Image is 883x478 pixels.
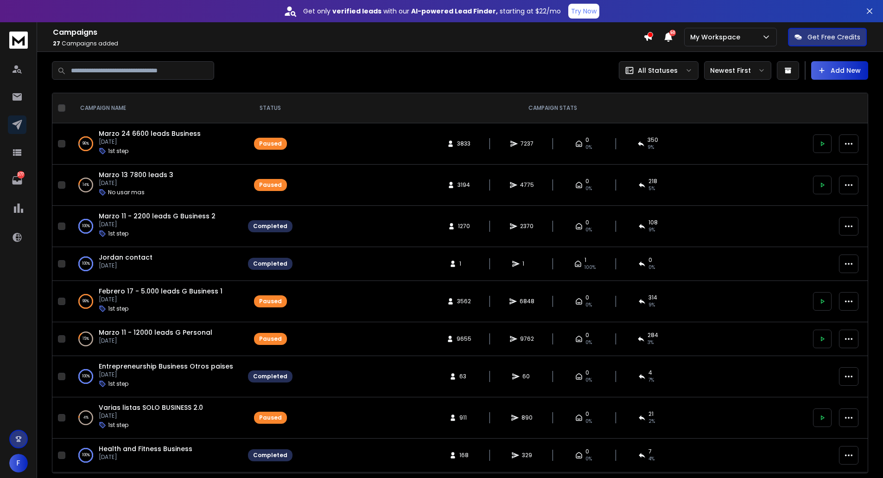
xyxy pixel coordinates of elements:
[648,144,654,151] span: 9 %
[99,170,173,179] a: Marzo 13 7800 leads 3
[99,453,192,461] p: [DATE]
[303,6,561,16] p: Get only with our starting at $22/mo
[99,444,192,453] span: Health and Fitness Business
[648,455,654,463] span: 4 %
[459,260,469,268] span: 1
[648,256,652,264] span: 0
[648,418,655,425] span: 2 %
[648,339,654,346] span: 3 %
[521,140,534,147] span: 7237
[522,260,532,268] span: 1
[108,147,128,155] p: 1st step
[648,219,658,226] span: 108
[99,296,222,303] p: [DATE]
[459,452,469,459] span: 168
[585,226,592,234] span: 0%
[99,337,212,344] p: [DATE]
[520,335,534,343] span: 9762
[669,30,676,36] span: 50
[259,414,282,421] div: Paused
[522,373,532,380] span: 60
[9,32,28,49] img: logo
[99,412,203,420] p: [DATE]
[520,223,534,230] span: 2370
[520,181,534,189] span: 4775
[82,372,90,381] p: 100 %
[259,298,282,305] div: Paused
[457,298,471,305] span: 3562
[69,281,242,322] td: 99%Febrero 17 - 5.000 leads G Business 1[DATE]1st step
[99,362,233,371] a: Entrepreneurship Business Otros paises
[648,226,655,234] span: 9 %
[585,331,589,339] span: 0
[638,66,678,75] p: All Statuses
[585,219,589,226] span: 0
[585,448,589,455] span: 0
[82,259,90,268] p: 100 %
[259,140,282,147] div: Paused
[648,410,654,418] span: 21
[585,144,592,151] span: 0%
[9,454,28,472] button: F
[457,181,470,189] span: 3194
[69,93,242,123] th: CAMPAIGN NAME
[457,140,470,147] span: 3833
[69,439,242,472] td: 100%Health and Fitness Business[DATE]
[648,331,658,339] span: 284
[83,334,89,344] p: 15 %
[411,6,498,16] strong: AI-powered Lead Finder,
[242,93,298,123] th: STATUS
[53,27,643,38] h1: Campaigns
[788,28,867,46] button: Get Free Credits
[99,129,201,138] span: Marzo 24 6600 leads Business
[99,328,212,337] a: Marzo 11 - 12000 leads G Personal
[584,264,596,271] span: 100 %
[584,256,586,264] span: 1
[332,6,381,16] strong: verified leads
[585,418,592,425] span: 0%
[458,223,470,230] span: 1270
[83,297,89,306] p: 99 %
[99,211,216,221] a: Marzo 11 - 2200 leads G Business 2
[520,298,534,305] span: 6848
[585,294,589,301] span: 0
[648,301,655,309] span: 9 %
[17,171,25,178] p: 377
[585,339,592,346] span: 0%
[522,452,532,459] span: 329
[521,414,533,421] span: 890
[807,32,860,42] p: Get Free Credits
[108,421,128,429] p: 1st step
[69,356,242,397] td: 100%Entrepreneurship Business Otros paises[DATE]1st step
[648,448,652,455] span: 7
[69,397,242,439] td: 4%Varias listas SOLO BUSINESS 2.0[DATE]1st step
[648,185,655,192] span: 5 %
[69,206,242,247] td: 100%Marzo 11 - 2200 leads G Business 2[DATE]1st step
[99,287,222,296] a: Febrero 17 - 5.000 leads G Business 1
[69,123,242,165] td: 96%Marzo 24 6600 leads Business[DATE]1st step
[298,93,807,123] th: CAMPAIGN STATS
[457,335,471,343] span: 9655
[571,6,597,16] p: Try Now
[259,335,282,343] div: Paused
[99,253,152,262] a: Jordan contact
[459,373,469,380] span: 63
[585,178,589,185] span: 0
[83,413,89,422] p: 4 %
[53,39,60,47] span: 27
[99,371,233,378] p: [DATE]
[648,264,655,271] span: 0 %
[585,136,589,144] span: 0
[8,171,26,190] a: 377
[53,40,643,47] p: Campaigns added
[69,247,242,281] td: 100%Jordan contact[DATE]
[585,369,589,376] span: 0
[585,301,592,309] span: 0%
[253,260,287,268] div: Completed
